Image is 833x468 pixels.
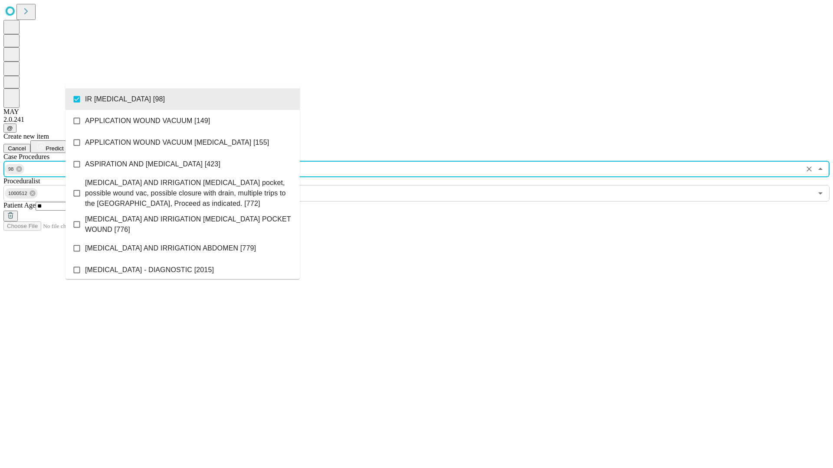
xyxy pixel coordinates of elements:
[5,164,17,174] span: 98
[814,163,826,175] button: Close
[3,177,40,185] span: Proceduralist
[85,159,220,169] span: ASPIRATION AND [MEDICAL_DATA] [423]
[3,144,30,153] button: Cancel
[5,188,31,198] span: 1000512
[85,94,165,104] span: IR [MEDICAL_DATA] [98]
[85,137,269,148] span: APPLICATION WOUND VACUUM [MEDICAL_DATA] [155]
[5,164,24,174] div: 98
[3,201,36,209] span: Patient Age
[5,188,38,198] div: 1000512
[85,214,293,235] span: [MEDICAL_DATA] AND IRRIGATION [MEDICAL_DATA] POCKET WOUND [776]
[3,116,830,123] div: 2.0.241
[3,108,830,116] div: MAY
[3,123,16,133] button: @
[803,163,815,175] button: Clear
[814,187,826,199] button: Open
[85,178,293,209] span: [MEDICAL_DATA] AND IRRIGATION [MEDICAL_DATA] pocket, possible wound vac, possible closure with dr...
[85,243,256,253] span: [MEDICAL_DATA] AND IRRIGATION ABDOMEN [779]
[46,145,63,152] span: Predict
[3,153,49,160] span: Scheduled Procedure
[30,140,70,153] button: Predict
[85,265,214,275] span: [MEDICAL_DATA] - DIAGNOSTIC [2015]
[85,116,210,126] span: APPLICATION WOUND VACUUM [149]
[7,125,13,131] span: @
[8,145,26,152] span: Cancel
[3,133,49,140] span: Create new item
